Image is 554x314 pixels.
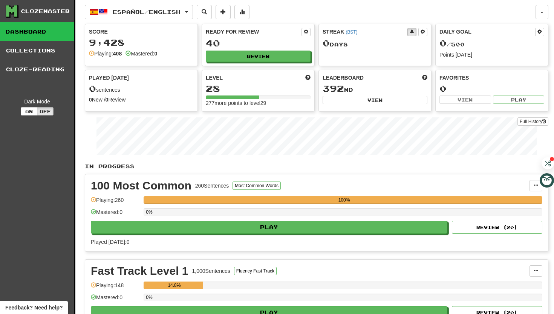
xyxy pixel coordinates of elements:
button: Español/English [85,5,193,19]
div: 0 [439,84,544,93]
div: Ready for Review [206,28,301,35]
div: Clozemaster [21,8,70,15]
strong: 0 [89,97,92,103]
span: 0 [323,38,330,48]
div: 1,000 Sentences [192,267,230,275]
a: (BST) [346,29,357,35]
span: Played [DATE]: 0 [91,239,129,245]
button: Play [91,221,447,234]
div: New / Review [89,96,194,103]
div: Mastered: 0 [91,294,140,306]
div: Playing: 260 [91,196,140,209]
button: Review (20) [452,221,542,234]
button: Review [206,51,311,62]
strong: 0 [154,51,157,57]
p: In Progress [85,163,548,170]
div: Dark Mode [6,98,69,105]
span: Score more points to level up [305,74,311,82]
div: Streak [323,28,407,35]
button: Most Common Words [233,182,281,190]
div: sentences [89,84,194,94]
span: Played [DATE] [89,74,129,82]
a: Full History [517,117,548,126]
div: 100% [146,196,542,204]
span: This week in points, UTC [422,74,427,82]
div: 9,428 [89,38,194,47]
div: Fast Track Level 1 [91,265,188,277]
span: Open feedback widget [5,304,63,311]
button: Play [493,95,545,104]
strong: 0 [106,97,109,103]
button: Fluency Fast Track [234,267,277,275]
button: Add sentence to collection [216,5,231,19]
span: 0 [439,38,447,48]
div: 260 Sentences [195,182,229,189]
button: More stats [234,5,249,19]
div: Score [89,28,194,35]
button: View [439,95,491,104]
span: Español / English [113,9,181,15]
div: nd [323,84,427,94]
span: 0 [89,83,96,94]
div: 40 [206,38,311,48]
div: 28 [206,84,311,93]
span: 392 [323,83,344,94]
div: Points [DATE] [439,51,544,58]
div: 100 Most Common [91,180,191,191]
div: Favorites [439,74,544,82]
button: Off [37,107,54,115]
div: Day s [323,38,427,48]
div: 14.8% [146,282,202,289]
button: On [21,107,37,115]
span: / 500 [439,41,465,48]
div: Playing: [89,50,122,57]
button: View [323,96,427,104]
strong: 408 [113,51,122,57]
span: Level [206,74,223,82]
button: Search sentences [197,5,212,19]
div: 277 more points to level 29 [206,99,311,107]
div: Mastered: [125,50,157,57]
div: Daily Goal [439,28,535,36]
div: Playing: 148 [91,282,140,294]
div: Mastered: 0 [91,208,140,221]
span: Leaderboard [323,74,364,82]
